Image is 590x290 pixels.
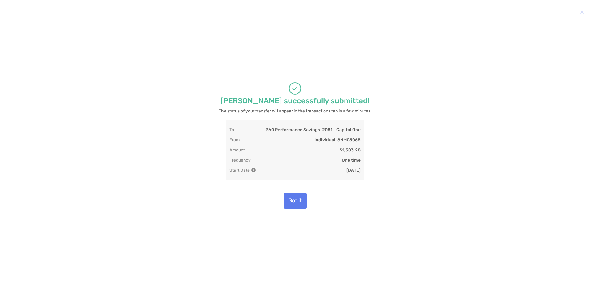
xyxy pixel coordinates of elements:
[314,137,361,143] p: Individual - 8NM05065
[229,127,234,132] p: To
[266,127,361,132] p: 360 Performance Savings - 2081 - Capital One
[340,147,361,153] p: $1,303.28
[342,158,361,163] p: One time
[229,168,255,173] p: Start Date
[219,107,372,115] p: The status of your transfer will appear in the transactions tab in a few minutes.
[221,97,369,105] p: [PERSON_NAME] successfully submitted!
[284,193,307,209] button: Got it
[229,158,251,163] p: Frequency
[229,147,245,153] p: Amount
[229,137,240,143] p: From
[346,168,361,173] p: [DATE]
